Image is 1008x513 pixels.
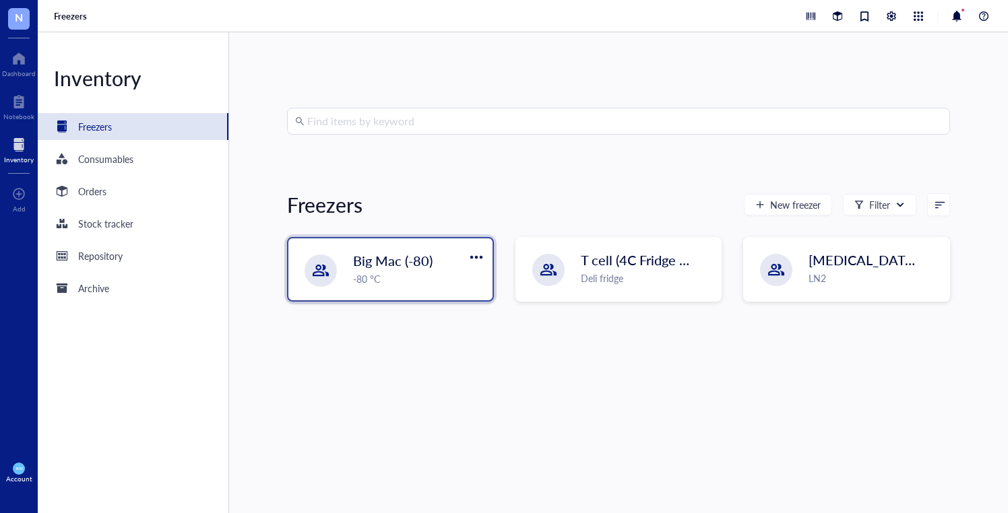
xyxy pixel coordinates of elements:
[581,271,714,285] div: Deli fridge
[38,145,228,172] a: Consumables
[78,281,109,296] div: Archive
[353,251,433,270] span: Big Mac (-80)
[869,197,890,212] div: Filter
[38,113,228,140] a: Freezers
[2,69,36,77] div: Dashboard
[78,184,106,199] div: Orders
[78,216,133,231] div: Stock tracker
[15,9,23,26] span: N
[3,91,34,121] a: Notebook
[54,10,90,22] a: Freezers
[4,156,34,164] div: Inventory
[770,199,821,210] span: New freezer
[287,191,363,218] div: Freezers
[4,134,34,164] a: Inventory
[13,205,26,213] div: Add
[2,48,36,77] a: Dashboard
[744,194,832,215] button: New freezer
[6,475,32,483] div: Account
[78,248,123,263] div: Repository
[353,271,484,286] div: -80 °C
[38,65,228,92] div: Inventory
[38,242,228,269] a: Repository
[581,250,703,269] span: T cell (4C Fridge Lab)
[78,151,133,166] div: Consumables
[809,250,962,269] span: [MEDICAL_DATA] Dewer
[38,210,228,237] a: Stock tracker
[3,112,34,121] div: Notebook
[78,119,112,134] div: Freezers
[38,178,228,205] a: Orders
[15,466,22,471] span: KW
[809,271,941,285] div: LN2
[38,275,228,302] a: Archive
